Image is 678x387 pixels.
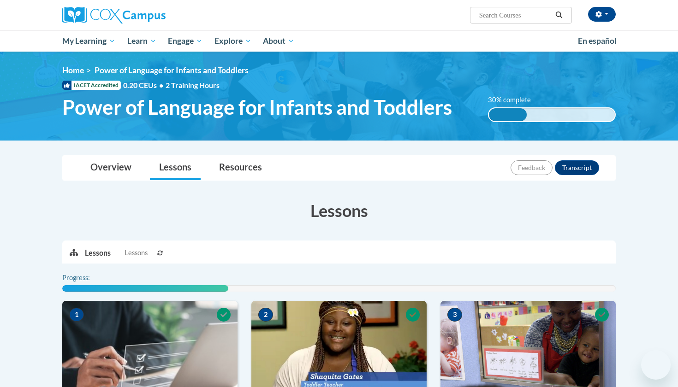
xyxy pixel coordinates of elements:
[208,30,257,52] a: Explore
[150,156,201,180] a: Lessons
[48,30,630,52] div: Main menu
[123,80,166,90] span: 0.20 CEUs
[552,10,566,21] button: Search
[125,248,148,258] span: Lessons
[210,156,271,180] a: Resources
[258,308,273,322] span: 2
[62,81,121,90] span: IACET Accredited
[62,7,166,23] img: Cox Campus
[127,35,156,47] span: Learn
[95,65,249,75] span: Power of Language for Infants and Toddlers
[488,95,541,105] label: 30% complete
[641,350,671,380] iframe: Button to launch messaging window
[572,31,623,51] a: En español
[62,95,452,119] span: Power of Language for Infants and Toddlers
[162,30,208,52] a: Engage
[168,35,202,47] span: Engage
[166,81,220,89] span: 2 Training Hours
[81,156,141,180] a: Overview
[62,7,238,23] a: Cox Campus
[447,308,462,322] span: 3
[62,199,616,222] h3: Lessons
[588,7,616,22] button: Account Settings
[511,160,553,175] button: Feedback
[578,36,617,46] span: En español
[263,35,294,47] span: About
[62,273,115,283] label: Progress:
[121,30,162,52] a: Learn
[62,35,115,47] span: My Learning
[257,30,301,52] a: About
[85,248,111,258] p: Lessons
[214,35,251,47] span: Explore
[62,65,84,75] a: Home
[56,30,121,52] a: My Learning
[159,81,163,89] span: •
[489,108,527,121] div: 30% complete
[478,10,552,21] input: Search Courses
[69,308,84,322] span: 1
[555,160,599,175] button: Transcript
